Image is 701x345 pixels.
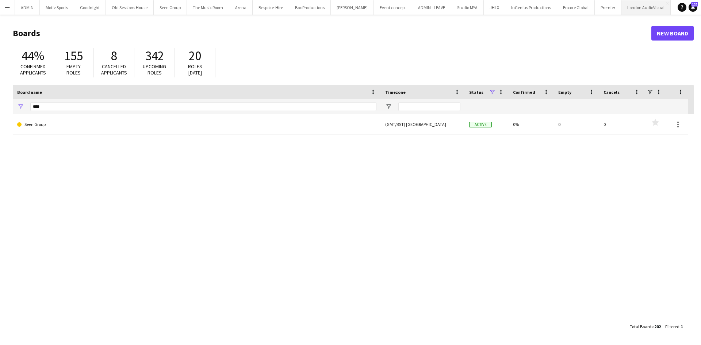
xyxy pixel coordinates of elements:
[469,89,483,95] span: Status
[469,122,492,127] span: Active
[188,63,202,76] span: Roles [DATE]
[30,102,376,111] input: Board name Filter Input
[398,102,460,111] input: Timezone Filter Input
[17,89,42,95] span: Board name
[111,48,117,64] span: 8
[40,0,74,15] button: Motiv Sports
[22,48,44,64] span: 44%
[513,89,535,95] span: Confirmed
[64,48,83,64] span: 155
[229,0,253,15] button: Arena
[253,0,289,15] button: Bespoke-Hire
[630,324,653,329] span: Total Boards
[604,89,620,95] span: Cancels
[665,319,683,334] div: :
[554,114,599,134] div: 0
[621,0,671,15] button: London AudioVisual
[509,114,554,134] div: 0%
[451,0,484,15] button: Studio MYA
[101,63,127,76] span: Cancelled applicants
[17,114,376,135] a: Seen Group
[595,0,621,15] button: Premier
[187,0,229,15] button: The Music Room
[154,0,187,15] button: Seen Group
[654,324,661,329] span: 202
[630,319,661,334] div: :
[665,324,679,329] span: Filtered
[691,2,698,7] span: 122
[143,63,166,76] span: Upcoming roles
[74,0,106,15] button: Goodnight
[20,63,46,76] span: Confirmed applicants
[681,324,683,329] span: 1
[385,103,392,110] button: Open Filter Menu
[505,0,557,15] button: InGenius Productions
[412,0,451,15] button: ADMIN - LEAVE
[15,0,40,15] button: ADMIN
[66,63,81,76] span: Empty roles
[17,103,24,110] button: Open Filter Menu
[13,28,651,39] h1: Boards
[145,48,164,64] span: 342
[385,89,406,95] span: Timezone
[381,114,465,134] div: (GMT/BST) [GEOGRAPHIC_DATA]
[689,3,697,12] a: 122
[331,0,374,15] button: [PERSON_NAME]
[651,26,694,41] a: New Board
[558,89,571,95] span: Empty
[106,0,154,15] button: Old Sessions House
[599,114,644,134] div: 0
[189,48,201,64] span: 20
[374,0,412,15] button: Event concept
[484,0,505,15] button: JHLX
[289,0,331,15] button: Box Productions
[557,0,595,15] button: Encore Global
